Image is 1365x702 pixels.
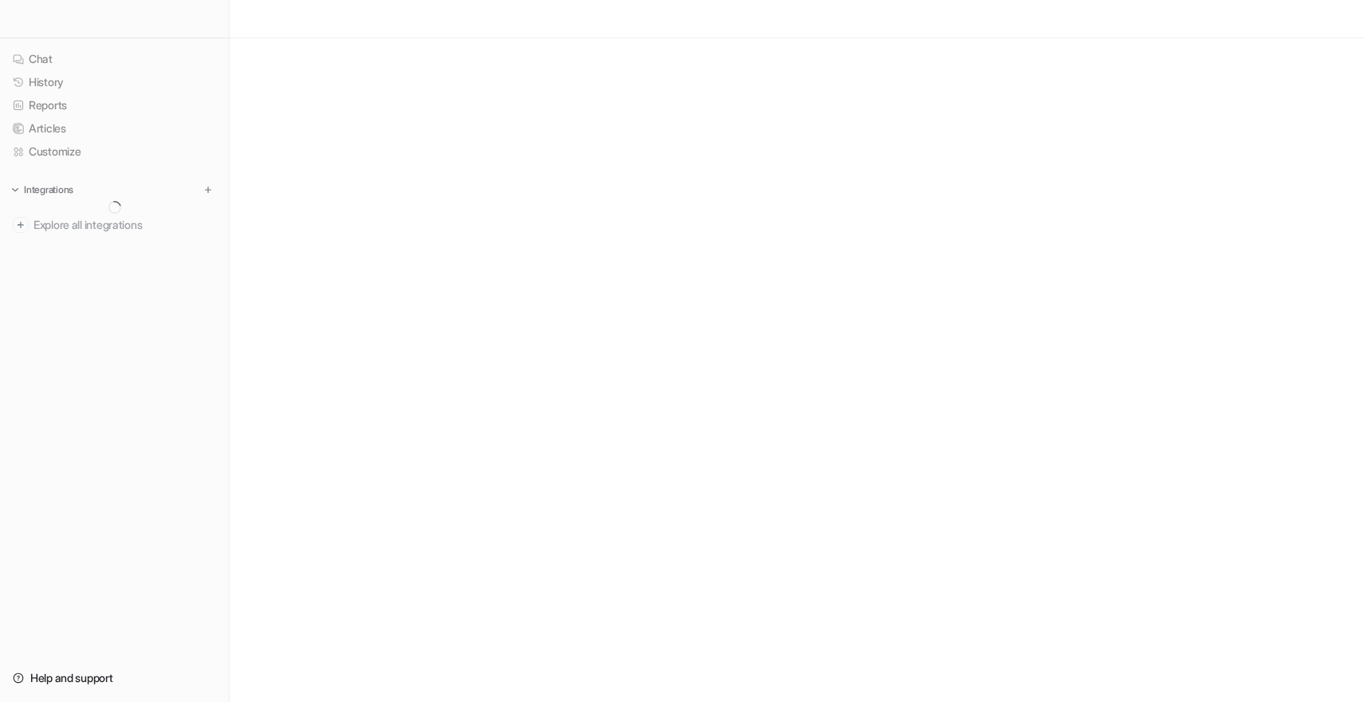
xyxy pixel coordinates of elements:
a: History [6,71,222,93]
img: expand menu [10,184,21,195]
a: Articles [6,117,222,140]
span: Explore all integrations [33,212,216,238]
p: Integrations [24,183,73,196]
a: Reports [6,94,222,116]
img: menu_add.svg [203,184,214,195]
img: explore all integrations [13,217,29,233]
button: Integrations [6,182,78,198]
a: Chat [6,48,222,70]
a: Explore all integrations [6,214,222,236]
a: Customize [6,140,222,163]
a: Help and support [6,667,222,689]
